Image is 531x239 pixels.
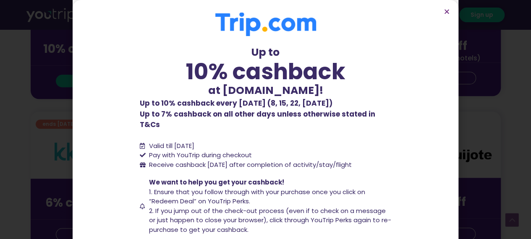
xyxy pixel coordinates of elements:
[140,44,392,98] div: Up to at [DOMAIN_NAME]!
[444,8,450,15] a: Close
[149,206,391,234] span: 2. If you jump out of the check-out process (even if to check on a message or just happen to clos...
[140,98,332,108] b: Up to 10% cashback every [DATE] (8, 15, 22, [DATE])
[140,98,392,130] p: Up to 7% cashback on all other days unless otherwise stated in T&Cs
[149,141,194,150] span: Valid till [DATE]
[149,178,284,187] span: We want to help you get your cashback!
[149,160,352,169] span: Receive cashback [DATE] after completion of activity/stay/flight
[147,151,252,160] span: Pay with YouTrip during checkout
[149,187,365,206] span: 1. Ensure that you follow through with your purchase once you click on “Redeem Deal” on YouTrip P...
[140,60,392,83] div: 10% cashback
